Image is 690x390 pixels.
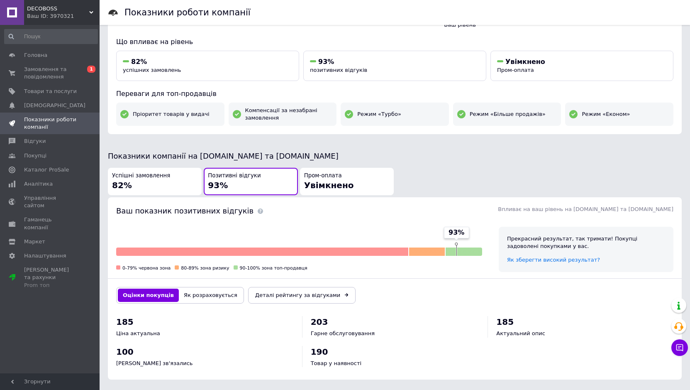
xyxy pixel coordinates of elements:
span: 203 [311,317,328,327]
span: 93% [449,228,464,237]
a: Деталі рейтингу за відгуками [248,287,356,304]
span: Позитивні відгуки [208,172,261,180]
span: [DEMOGRAPHIC_DATA] [24,102,85,109]
span: Товар у наявності [311,360,361,366]
span: 82% [112,180,132,190]
span: Компенсації за незабрані замовлення [245,107,333,122]
span: Успішні замовлення [112,172,170,180]
span: 190 [311,347,328,357]
div: Prom топ [24,282,77,289]
span: Увімкнено [505,58,545,66]
span: позитивних відгуків [310,67,367,73]
span: Впливає на ваш рівень на [DOMAIN_NAME] та [DOMAIN_NAME] [498,206,673,212]
span: Налаштування [24,252,66,260]
button: 82%успішних замовлень [116,51,299,81]
span: 90-100% зона топ-продавця [240,265,307,271]
button: Пром-оплатаУвімкнено [300,168,394,196]
span: 93% [208,180,228,190]
span: Управління сайтом [24,194,77,209]
span: Режим «Більше продажів» [470,110,546,118]
span: Аналітика [24,180,53,188]
button: 93%позитивних відгуків [303,51,486,81]
span: Пром-оплата [304,172,342,180]
button: Успішні замовлення82% [108,168,202,196]
span: 100 [116,347,134,357]
span: Замовлення та повідомлення [24,66,77,81]
span: Актуальний опис [496,330,545,336]
span: Переваги для топ-продавців [116,90,217,98]
span: Режим «Турбо» [357,110,401,118]
span: Ціна актуальна [116,330,160,336]
span: [PERSON_NAME] та рахунки [24,266,77,289]
span: 93% [318,58,334,66]
span: 0-79% червона зона [122,265,171,271]
button: Як розраховується [179,289,242,302]
div: Ваш ID: 3970321 [27,12,100,20]
span: [PERSON_NAME] зв'язались [116,360,193,366]
a: Як зберегти високий результат? [507,257,600,263]
span: Режим «Економ» [582,110,630,118]
span: 82% [131,58,147,66]
span: Показники компанії на [DOMAIN_NAME] та [DOMAIN_NAME] [108,152,339,160]
span: Маркет [24,238,45,245]
span: 185 [496,317,514,327]
span: успішних замовлень [123,67,181,73]
span: Що впливає на рівень [116,38,193,46]
span: Головна [24,52,47,59]
span: Каталог ProSale [24,166,69,174]
button: Позитивні відгуки93% [204,168,297,196]
button: УвімкненоПром-оплата [490,51,673,81]
input: Пошук [4,29,98,44]
span: Ваш показник позитивних відгуків [116,206,254,215]
span: Увімкнено [304,180,354,190]
span: 185 [116,317,134,327]
span: Гарне обслуговування [311,330,375,336]
span: Пром-оплата [497,67,534,73]
span: Товари та послуги [24,88,77,95]
span: Пріоритет товарів у видачі [133,110,210,118]
span: Показники роботи компанії [24,116,77,131]
button: Чат з покупцем [671,339,688,356]
span: Ваш рівень [444,21,476,29]
span: DECOBOSS [27,5,89,12]
span: Відгуки [24,137,46,145]
button: Оцінки покупців [118,289,179,302]
h1: Показники роботи компанії [124,7,251,17]
div: Прекрасний результат, так тримати! Покупці задоволені покупками у вас. [507,235,665,250]
span: 1 [87,66,95,73]
span: Гаманець компанії [24,216,77,231]
span: Покупці [24,152,46,159]
span: 80-89% зона ризику [181,265,229,271]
